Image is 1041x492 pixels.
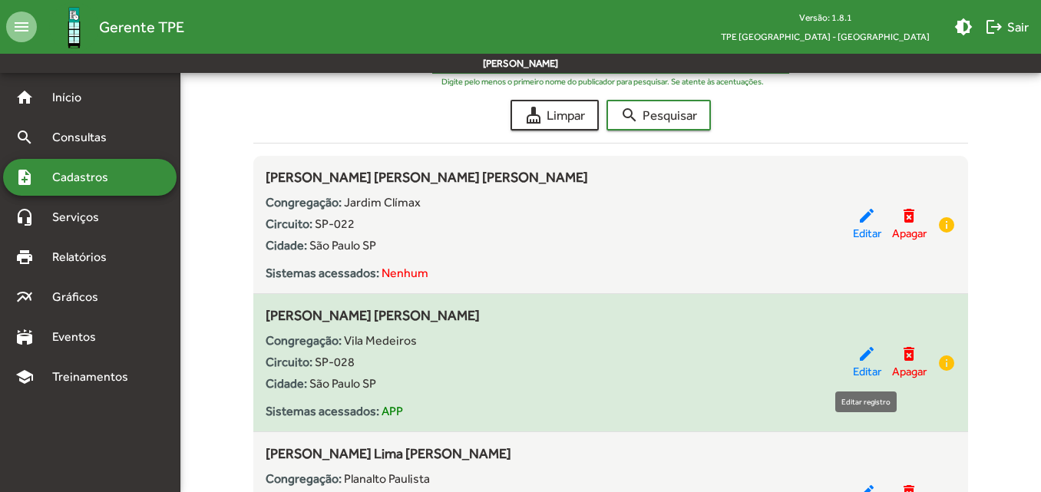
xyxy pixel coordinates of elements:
[606,100,711,130] button: Pesquisar
[979,13,1035,41] button: Sair
[309,238,376,253] span: São Paulo SP
[524,101,585,129] span: Limpar
[858,345,876,363] mat-icon: edit
[6,12,37,42] mat-icon: menu
[511,100,599,130] button: Limpar
[43,208,120,226] span: Serviços
[315,355,355,369] span: SP-028
[441,77,764,86] mat-hint: Digite pelo menos o primeiro nome do publicador para pesquisar. Se atente às acentuações.
[858,206,876,225] mat-icon: edit
[853,225,881,243] span: Editar
[266,333,342,348] strong: Congregação:
[49,2,99,52] img: Logo
[266,355,312,369] strong: Circuito:
[900,206,918,225] mat-icon: delete_forever
[344,333,417,348] span: Vila Medeiros
[266,445,511,461] span: [PERSON_NAME] Lima [PERSON_NAME]
[15,248,34,266] mat-icon: print
[315,216,355,231] span: SP-022
[853,363,881,381] span: Editar
[382,404,403,418] span: APP
[382,266,428,280] span: Nenhum
[43,88,104,107] span: Início
[954,18,973,36] mat-icon: brightness_medium
[900,345,918,363] mat-icon: delete_forever
[620,101,697,129] span: Pesquisar
[266,238,307,253] strong: Cidade:
[43,248,127,266] span: Relatórios
[344,471,430,486] span: Planalto Paulista
[620,106,639,124] mat-icon: search
[892,363,927,381] span: Apagar
[15,88,34,107] mat-icon: home
[266,404,379,418] strong: Sistemas acessados:
[266,195,342,210] strong: Congregação:
[985,13,1029,41] span: Sair
[709,27,942,46] span: TPE [GEOGRAPHIC_DATA] - [GEOGRAPHIC_DATA]
[266,307,480,323] span: [PERSON_NAME] [PERSON_NAME]
[15,168,34,187] mat-icon: note_add
[43,288,119,306] span: Gráficos
[37,2,184,52] a: Gerente TPE
[344,195,421,210] span: Jardim Clímax
[266,376,307,391] strong: Cidade:
[266,266,379,280] strong: Sistemas acessados:
[15,288,34,306] mat-icon: multiline_chart
[266,169,588,185] span: [PERSON_NAME] [PERSON_NAME] [PERSON_NAME]
[43,128,127,147] span: Consultas
[266,471,342,486] strong: Congregação:
[43,168,128,187] span: Cadastros
[985,18,1003,36] mat-icon: logout
[43,328,117,346] span: Eventos
[99,15,184,39] span: Gerente TPE
[15,128,34,147] mat-icon: search
[266,216,312,231] strong: Circuito:
[892,225,927,243] span: Apagar
[937,354,956,372] mat-icon: info
[15,368,34,386] mat-icon: school
[524,106,543,124] mat-icon: cleaning_services
[15,208,34,226] mat-icon: headset_mic
[709,8,942,27] div: Versão: 1.8.1
[937,216,956,234] mat-icon: info
[43,368,147,386] span: Treinamentos
[15,328,34,346] mat-icon: stadium
[309,376,376,391] span: São Paulo SP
